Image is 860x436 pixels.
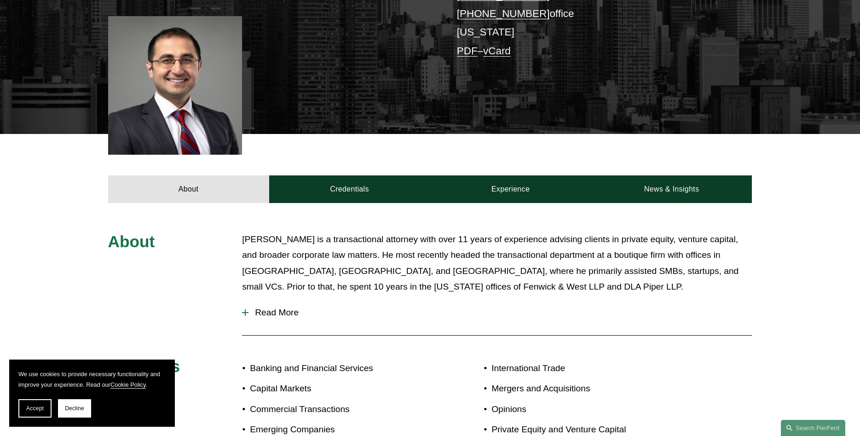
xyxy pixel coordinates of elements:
button: Accept [18,399,52,418]
span: Decline [65,405,84,412]
p: Capital Markets [250,381,430,397]
p: We use cookies to provide necessary functionality and improve your experience. Read our . [18,369,166,390]
a: Cookie Policy [110,381,146,388]
a: vCard [483,45,511,57]
section: Cookie banner [9,360,175,427]
p: [PERSON_NAME] is a transactional attorney with over 11 years of experience advising clients in pr... [242,232,752,295]
p: Commercial Transactions [250,401,430,418]
a: Credentials [269,175,430,203]
span: Accept [26,405,44,412]
a: [PHONE_NUMBER] [457,8,550,19]
button: Decline [58,399,91,418]
a: News & Insights [591,175,752,203]
span: About [108,233,155,250]
a: PDF [457,45,478,57]
span: Read More [248,308,752,318]
a: Search this site [781,420,845,436]
button: Read More [242,301,752,325]
p: Mergers and Acquisitions [491,381,698,397]
p: International Trade [491,360,698,377]
p: Banking and Financial Services [250,360,430,377]
p: Opinions [491,401,698,418]
span: Practices [108,357,180,375]
a: About [108,175,269,203]
a: Experience [430,175,591,203]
